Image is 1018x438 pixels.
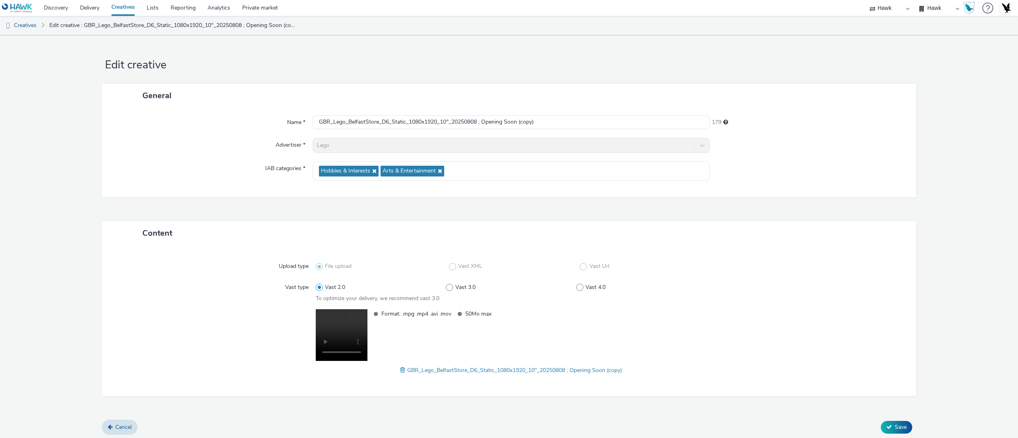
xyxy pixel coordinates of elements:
span: To optimize your delivery, we recommend vast 3.0 [316,295,439,302]
img: Hawk Academy [963,2,975,14]
span: 179 [712,118,721,126]
label: Advertiser * [272,138,309,149]
img: undefined Logo [2,3,33,13]
span: Vast 4.0 [585,283,606,291]
input: Name [313,115,710,129]
h1: Edit creative [102,58,916,73]
img: Account UK [1000,2,1012,14]
span: Cancel [115,423,132,431]
span: Content [142,228,172,238]
div: Maximum 255 characters [723,118,728,126]
label: IAB categories * [262,161,309,172]
span: Arts & Entertainment [383,168,436,174]
span: Format: .mpg .mp4 .avi .mov [381,309,451,318]
label: Upload type [276,259,312,270]
img: dooh [4,22,12,30]
a: Cancel [102,420,138,435]
span: 50Mo max [465,309,535,318]
button: Save [881,421,912,434]
span: Vast 2.0 [325,283,345,291]
span: Vast Url [589,262,609,270]
span: File upload [325,262,352,270]
a: Hawk Academy [963,2,978,14]
a: Edit creative : GBR_Lego_BelfastStore_D6_Static_1080x1920_10"_20250808 ; Opening Soon (copy) [45,16,300,35]
span: Save [895,423,907,431]
span: GBR_Lego_BelfastStore_D6_Static_1080x1920_10"_20250808 ; Opening Soon (copy) [407,366,622,374]
span: Hobbies & Interests [321,168,370,174]
label: Name * [284,115,309,126]
span: General [142,90,171,101]
span: Vast XML [458,262,482,270]
span: Vast 3.0 [455,283,476,291]
label: Vast type [282,280,312,291]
